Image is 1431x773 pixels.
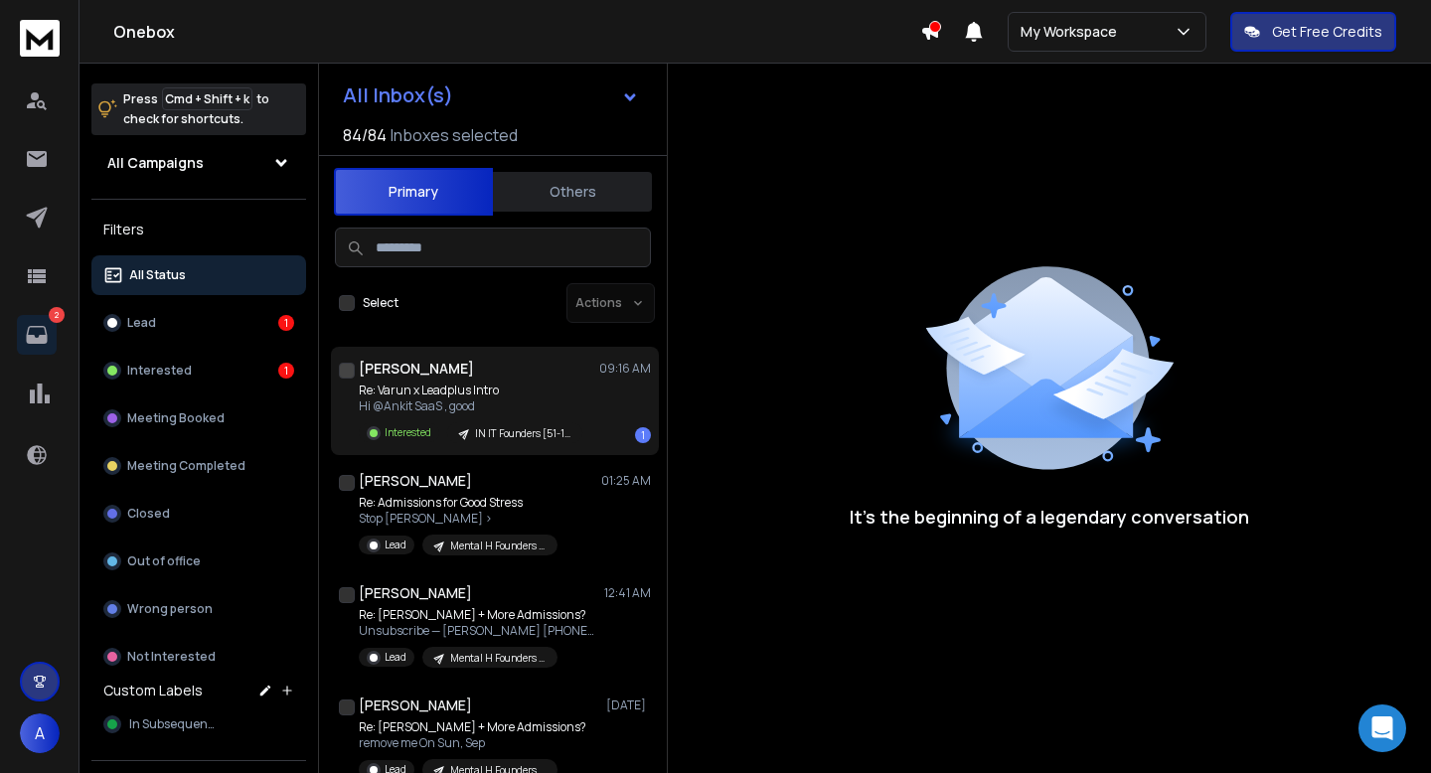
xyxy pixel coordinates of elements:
p: Re: Admissions for Good Stress [359,495,557,511]
p: Lead [385,538,406,552]
p: 12:41 AM [604,585,651,601]
span: 84 / 84 [343,123,387,147]
p: Get Free Credits [1272,22,1382,42]
button: A [20,713,60,753]
span: In Subsequence [129,716,221,732]
h3: Custom Labels [103,681,203,700]
p: All Status [129,267,186,283]
button: Others [493,170,652,214]
p: Press to check for shortcuts. [123,89,269,129]
p: Out of office [127,553,201,569]
p: Mental H Founders [1-200] [450,651,546,666]
button: Meeting Booked [91,398,306,438]
p: Not Interested [127,649,216,665]
h1: All Campaigns [107,153,204,173]
h3: Filters [91,216,306,243]
p: Meeting Completed [127,458,245,474]
p: It’s the beginning of a legendary conversation [850,503,1249,531]
div: 1 [635,427,651,443]
img: logo [20,20,60,57]
p: Lead [385,650,406,665]
p: 01:25 AM [601,473,651,489]
h1: [PERSON_NAME] [359,471,472,491]
p: IN IT Founders [51-100] [475,426,570,441]
p: Hi @Ankit SaaS , good [359,398,582,414]
h1: [PERSON_NAME] [359,359,474,379]
h1: [PERSON_NAME] [359,583,472,603]
p: My Workspace [1021,22,1125,42]
button: In Subsequence [91,704,306,744]
p: Closed [127,506,170,522]
p: Interested [385,425,431,440]
div: Open Intercom Messenger [1358,704,1406,752]
p: [DATE] [606,697,651,713]
button: Meeting Completed [91,446,306,486]
h1: Onebox [113,20,920,44]
button: Closed [91,494,306,534]
h1: [PERSON_NAME] [359,696,472,715]
button: Lead1 [91,303,306,343]
p: Mental H Founders [1-200] [450,539,546,553]
button: Primary [334,168,493,216]
h3: Inboxes selected [391,123,518,147]
button: Out of office [91,541,306,581]
button: All Status [91,255,306,295]
label: Select [363,295,398,311]
button: Get Free Credits [1230,12,1396,52]
p: Lead [127,315,156,331]
button: Interested1 [91,351,306,390]
p: Re: Varun x Leadplus Intro [359,383,582,398]
button: All Inbox(s) [327,76,655,115]
p: remove me On Sun, Sep [359,735,586,751]
h1: All Inbox(s) [343,85,453,105]
button: Not Interested [91,637,306,677]
p: Stop [PERSON_NAME] > [359,511,557,527]
a: 2 [17,315,57,355]
p: Interested [127,363,192,379]
p: 2 [49,307,65,323]
p: 09:16 AM [599,361,651,377]
p: Wrong person [127,601,213,617]
button: Wrong person [91,589,306,629]
p: Unsubscribe — [PERSON_NAME] [PHONE_NUMBER] [359,623,597,639]
p: Re: [PERSON_NAME] + More Admissions? [359,607,597,623]
span: Cmd + Shift + k [162,87,252,110]
p: Re: [PERSON_NAME] + More Admissions? [359,719,586,735]
p: Meeting Booked [127,410,225,426]
button: All Campaigns [91,143,306,183]
div: 1 [278,315,294,331]
div: 1 [278,363,294,379]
